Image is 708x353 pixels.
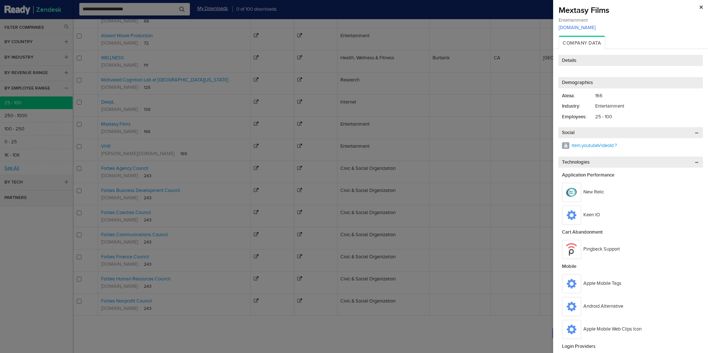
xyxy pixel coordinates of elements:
a: Company Data [559,36,605,49]
h5: Social [558,127,703,138]
div: Mextasy Films [559,6,702,15]
p: Login Providers [562,343,703,350]
h5: Demographics [558,77,703,88]
img: Pingback Support [565,243,578,256]
h5: Details [558,55,703,66]
p: Mobile [562,263,703,270]
li: 25 - 100 [595,113,691,121]
span: Apple Mobile Web Clips Icon [583,325,642,333]
img: Apple Mobile Web Clips Icon [565,323,578,336]
p: Cart Abandonment [562,228,703,236]
span: Entertainment [559,17,702,23]
a: [DOMAIN_NAME] [559,25,702,30]
img: Android Alternative [565,300,578,313]
img: New Relic [565,186,578,199]
li: Alexa: [562,92,595,100]
span: New Relic [583,188,604,196]
li: 166 [595,92,691,100]
img: Apple Mobile Tags [565,277,578,290]
span: Keen IO [583,211,600,219]
li: Entertainment [595,102,691,110]
h5: Technologies [558,157,703,168]
p: Application Performance [562,171,703,179]
span: Pingback Support [583,245,620,253]
span: Android Alternative [583,303,623,310]
a: item.youtubeVideoId ? [572,143,617,148]
span: Apple Mobile Tags [583,280,621,287]
li: Employees: [562,113,595,121]
li: Industry: [562,102,595,110]
img: Keen IO [565,209,578,221]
